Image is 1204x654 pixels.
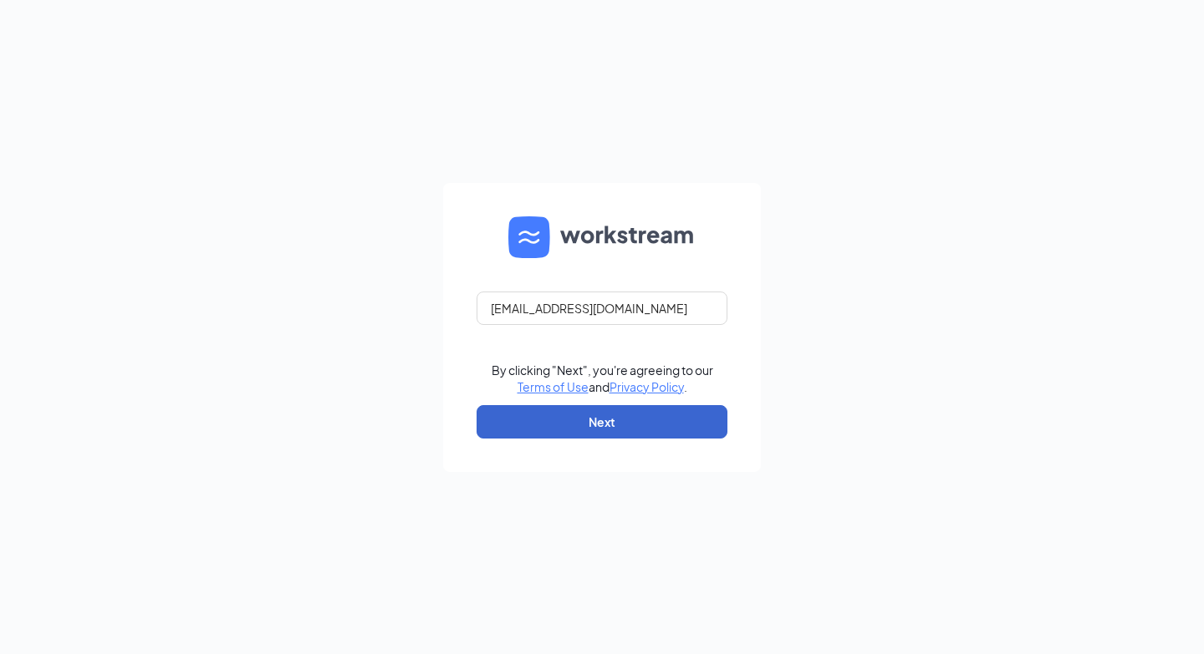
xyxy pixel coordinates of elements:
a: Terms of Use [518,379,589,394]
button: Next [477,405,727,439]
div: By clicking "Next", you're agreeing to our and . [492,362,713,395]
img: WS logo and Workstream text [508,216,696,258]
input: Email [477,292,727,325]
a: Privacy Policy [610,379,684,394]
